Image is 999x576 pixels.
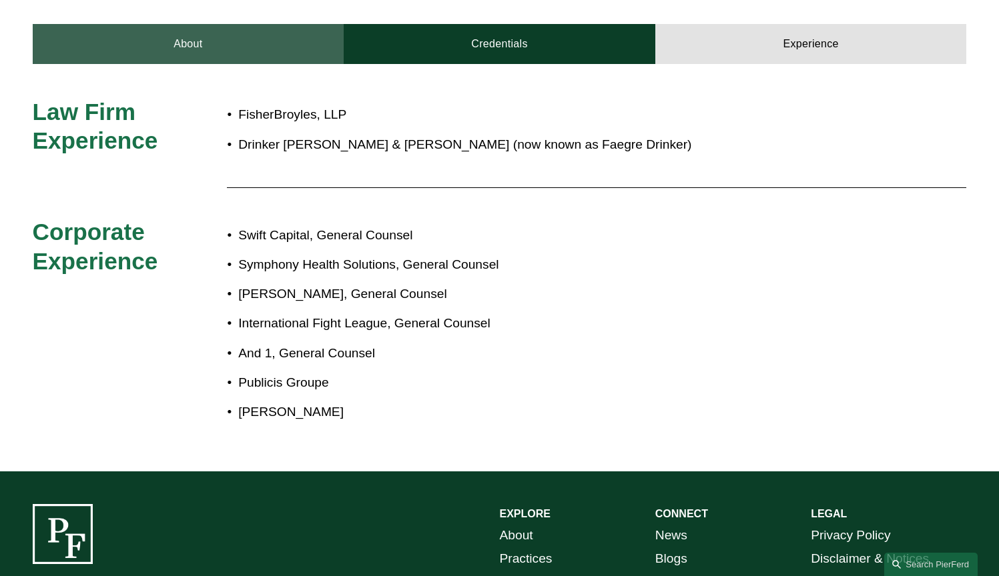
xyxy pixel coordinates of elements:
p: FisherBroyles, LLP [238,103,850,127]
a: Credentials [344,24,655,64]
strong: CONNECT [655,508,708,519]
a: Disclaimer & Notices [811,547,929,571]
p: International Fight League, General Counsel [238,312,850,335]
a: News [655,524,687,547]
a: About [500,524,533,547]
p: Drinker [PERSON_NAME] & [PERSON_NAME] (now known as Faegre Drinker) [238,133,850,157]
p: Publicis Groupe [238,371,850,395]
strong: EXPLORE [500,508,551,519]
a: Privacy Policy [811,524,890,547]
p: And 1, General Counsel [238,342,850,365]
span: Law Firm Experience [33,99,158,154]
a: Search this site [884,553,978,576]
strong: LEGAL [811,508,847,519]
p: [PERSON_NAME], General Counsel [238,283,850,306]
a: About [33,24,344,64]
a: Experience [655,24,967,64]
p: Symphony Health Solutions, General Counsel [238,253,850,277]
a: Practices [500,547,553,571]
a: Blogs [655,547,687,571]
span: Corporate Experience [33,219,158,274]
p: [PERSON_NAME] [238,401,850,424]
p: Swift Capital, General Counsel [238,224,850,247]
